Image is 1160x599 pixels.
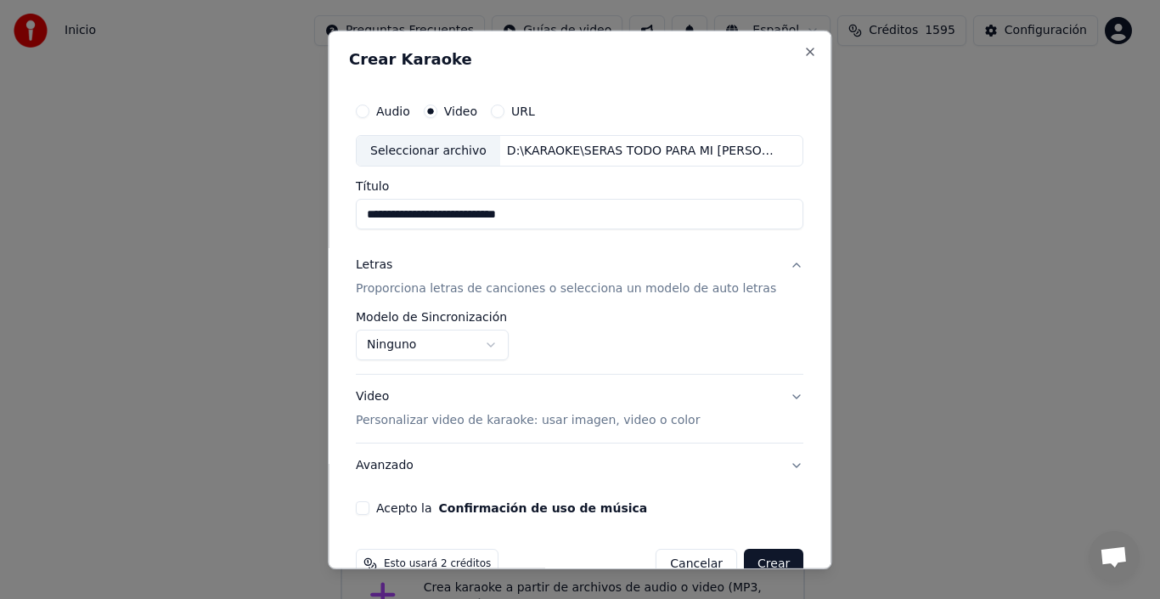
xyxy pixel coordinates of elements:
[356,311,803,374] div: LetrasProporciona letras de canciones o selecciona un modelo de auto letras
[376,105,410,116] label: Audio
[356,444,803,488] button: Avanzado
[444,105,477,116] label: Video
[357,135,500,166] div: Seleccionar archivo
[356,375,803,443] button: VideoPersonalizar video de karaoke: usar imagen, video o color
[356,388,700,429] div: Video
[356,280,776,297] p: Proporciona letras de canciones o selecciona un modelo de auto letras
[356,243,803,311] button: LetrasProporciona letras de canciones o selecciona un modelo de auto letras
[356,412,700,429] p: Personalizar video de karaoke: usar imagen, video o color
[356,180,803,192] label: Título
[500,142,789,159] div: D:\KARAOKE\SERAS TODO PARA MI [PERSON_NAME] VIDEO 2.mp4
[656,549,738,579] button: Cancelar
[356,311,509,323] label: Modelo de Sincronización
[356,257,392,274] div: Letras
[511,105,535,116] label: URL
[349,51,810,66] h2: Crear Karaoke
[439,502,648,514] button: Acepto la
[744,549,803,579] button: Crear
[384,557,491,571] span: Esto usará 2 créditos
[376,502,647,514] label: Acepto la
